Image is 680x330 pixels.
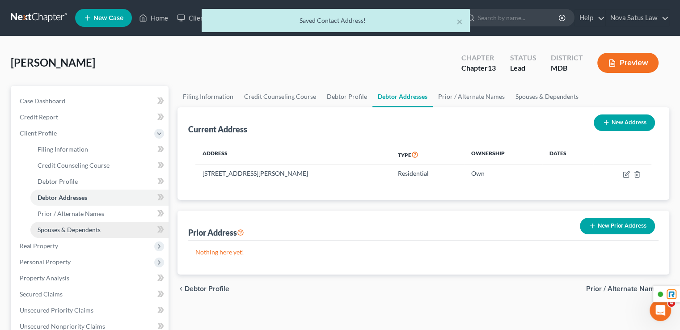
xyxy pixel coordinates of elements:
span: Property Analysis [20,274,69,282]
span: Prior / Alternate Names [38,210,104,217]
a: Filing Information [30,141,169,157]
th: Ownership [464,144,542,165]
span: Filing Information [38,145,88,153]
span: Real Property [20,242,58,250]
span: Secured Claims [20,290,63,298]
th: Dates [542,144,593,165]
div: Lead [510,63,536,73]
span: Client Profile [20,129,57,137]
div: Saved Contact Address! [209,16,463,25]
span: Spouses & Dependents [38,226,101,233]
div: MDB [551,63,583,73]
span: 13 [488,63,496,72]
a: Debtor Addresses [30,190,169,206]
button: Preview [597,53,659,73]
a: Unsecured Priority Claims [13,302,169,318]
span: Case Dashboard [20,97,65,105]
p: Nothing here yet! [195,248,651,257]
th: Address [195,144,391,165]
a: Debtor Profile [321,86,372,107]
i: chevron_right [662,285,669,292]
th: Type [391,144,465,165]
button: Prior / Alternate Names chevron_right [586,285,669,292]
span: Debtor Profile [38,178,78,185]
a: Debtor Addresses [372,86,433,107]
button: × [456,16,463,27]
span: Unsecured Priority Claims [20,306,93,314]
span: Credit Report [20,113,58,121]
a: Prior / Alternate Names [433,86,510,107]
td: Residential [391,165,465,182]
td: [STREET_ADDRESS][PERSON_NAME] [195,165,391,182]
td: Own [464,165,542,182]
span: Debtor Addresses [38,194,87,201]
a: Debtor Profile [30,173,169,190]
div: Chapter [461,53,496,63]
a: Spouses & Dependents [510,86,584,107]
a: Property Analysis [13,270,169,286]
a: Credit Report [13,109,169,125]
button: chevron_left Debtor Profile [177,285,229,292]
a: Spouses & Dependents [30,222,169,238]
a: Credit Counseling Course [30,157,169,173]
a: Case Dashboard [13,93,169,109]
button: New Address [594,114,655,131]
div: Prior Address [188,227,244,238]
i: chevron_left [177,285,185,292]
iframe: Intercom live chat [650,300,671,321]
span: Unsecured Nonpriority Claims [20,322,105,330]
span: Prior / Alternate Names [586,285,662,292]
div: District [551,53,583,63]
span: [PERSON_NAME] [11,56,95,69]
div: Chapter [461,63,496,73]
span: Personal Property [20,258,71,266]
button: New Prior Address [580,218,655,234]
div: Current Address [188,124,247,135]
span: Credit Counseling Course [38,161,110,169]
a: Credit Counseling Course [239,86,321,107]
a: Prior / Alternate Names [30,206,169,222]
a: Secured Claims [13,286,169,302]
span: 4 [668,300,675,307]
div: Status [510,53,536,63]
span: Debtor Profile [185,285,229,292]
a: Filing Information [177,86,239,107]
